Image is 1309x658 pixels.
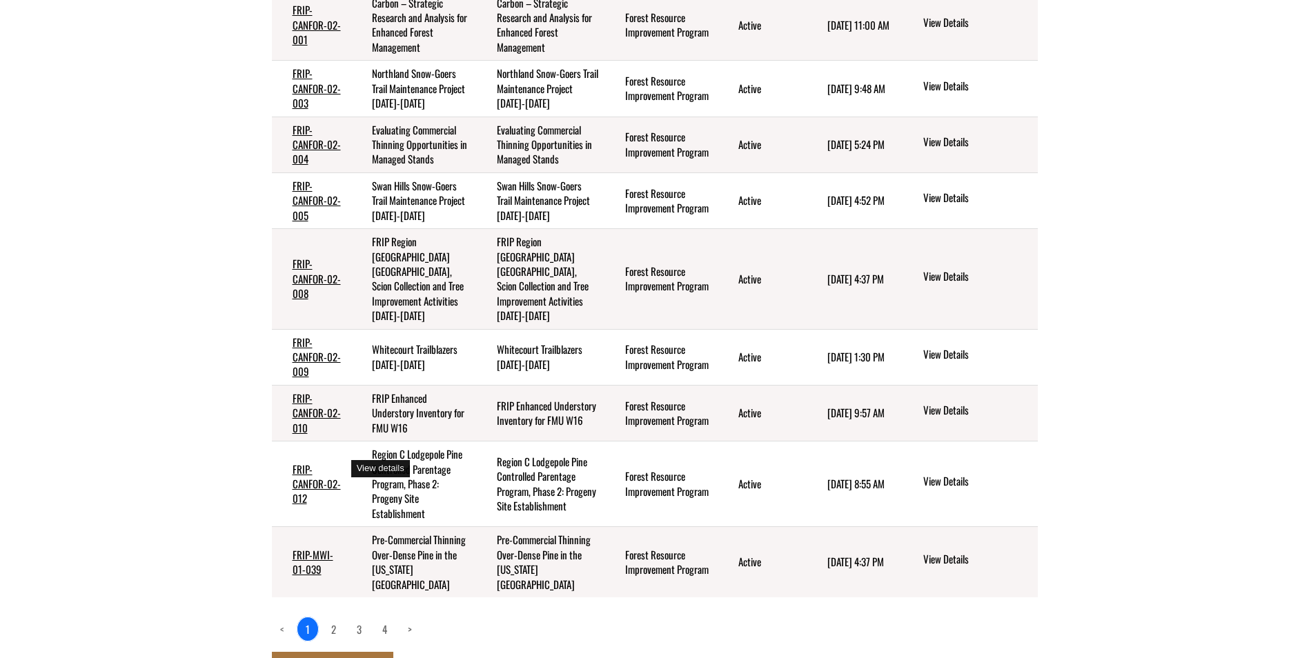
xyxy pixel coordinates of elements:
[604,117,718,172] td: Forest Resource Improvement Program
[827,476,885,491] time: [DATE] 8:55 AM
[827,271,884,286] time: [DATE] 4:37 PM
[900,385,1037,441] td: action menu
[351,460,410,477] div: View details
[923,15,1032,32] a: View details
[293,461,341,506] a: FRIP-CANFOR-02-012
[900,441,1037,527] td: action menu
[807,385,900,441] td: 5/8/2025 9:57 AM
[923,474,1032,490] a: View details
[323,617,344,641] a: page 2
[351,117,477,172] td: Evaluating Commercial Thinning Opportunities in Managed Stands
[293,178,341,223] a: FRIP-CANFOR-02-005
[604,441,718,527] td: Forest Resource Improvement Program
[604,61,718,117] td: Forest Resource Improvement Program
[297,617,319,641] a: 1
[476,441,604,527] td: Region C Lodgepole Pine Controlled Parentage Program, Phase 2: Progeny Site Establishment
[923,134,1032,151] a: View details
[923,190,1032,207] a: View details
[807,527,900,597] td: 6/6/2025 4:37 PM
[476,527,604,597] td: Pre-Commercial Thinning Over-Dense Pine in the Virginia Hills Burn Area
[400,617,420,641] a: Next page
[923,403,1032,419] a: View details
[351,527,477,597] td: Pre-Commercial Thinning Over-Dense Pine in the Virginia Hills Burn Area
[351,329,477,385] td: Whitecourt Trailblazers 2022-2027
[718,329,807,385] td: Active
[807,441,900,527] td: 9/11/2025 8:55 AM
[476,61,604,117] td: Northland Snow-Goers Trail Maintenance Project 2022-2024
[900,172,1037,228] td: action menu
[807,172,900,228] td: 6/6/2025 4:52 PM
[923,269,1032,286] a: View details
[272,385,351,441] td: FRIP-CANFOR-02-010
[293,66,341,110] a: FRIP-CANFOR-02-003
[827,554,884,569] time: [DATE] 4:37 PM
[827,81,885,96] time: [DATE] 9:48 AM
[351,61,477,117] td: Northland Snow-Goers Trail Maintenance Project 2022-2024
[900,61,1037,117] td: action menu
[476,172,604,228] td: Swan Hills Snow-Goers Trail Maintenance Project 2022-2024
[351,172,477,228] td: Swan Hills Snow-Goers Trail Maintenance Project 2022-2024
[900,229,1037,330] td: action menu
[272,229,351,330] td: FRIP-CANFOR-02-008
[923,552,1032,568] a: View details
[827,349,885,364] time: [DATE] 1:30 PM
[807,329,900,385] td: 9/22/2025 1:30 PM
[272,441,351,527] td: FRIP-CANFOR-02-012
[718,385,807,441] td: Active
[718,441,807,527] td: Active
[293,335,341,379] a: FRIP-CANFOR-02-009
[807,117,900,172] td: 6/6/2025 5:24 PM
[827,192,885,208] time: [DATE] 4:52 PM
[272,617,293,641] a: Previous page
[604,527,718,597] td: Forest Resource Improvement Program
[923,347,1032,363] a: View details
[827,17,889,32] time: [DATE] 11:00 AM
[293,390,341,435] a: FRIP-CANFOR-02-010
[807,61,900,117] td: 5/8/2025 9:48 AM
[900,329,1037,385] td: action menu
[272,117,351,172] td: FRIP-CANFOR-02-004
[604,385,718,441] td: Forest Resource Improvement Program
[293,2,341,47] a: FRIP-CANFOR-02-001
[293,547,333,577] a: FRIP-MWI-01-039
[293,122,341,167] a: FRIP-CANFOR-02-004
[827,405,885,420] time: [DATE] 9:57 AM
[272,61,351,117] td: FRIP-CANFOR-02-003
[351,385,477,441] td: FRIP Enhanced Understory Inventory for FMU W16
[718,172,807,228] td: Active
[718,117,807,172] td: Active
[476,229,604,330] td: FRIP Region C Lodgepole Pine Graft Planting, Scion Collection and Tree Improvement Activities 202...
[374,617,395,641] a: page 4
[604,172,718,228] td: Forest Resource Improvement Program
[718,527,807,597] td: Active
[827,137,885,152] time: [DATE] 5:24 PM
[604,229,718,330] td: Forest Resource Improvement Program
[718,229,807,330] td: Active
[476,117,604,172] td: Evaluating Commercial Thinning Opportunities in Managed Stands
[272,172,351,228] td: FRIP-CANFOR-02-005
[272,329,351,385] td: FRIP-CANFOR-02-009
[351,229,477,330] td: FRIP Region C Lodgepole Pine Graft Planting, Scion Collection and Tree Improvement Activities 202...
[604,329,718,385] td: Forest Resource Improvement Program
[900,117,1037,172] td: action menu
[293,256,341,301] a: FRIP-CANFOR-02-008
[807,229,900,330] td: 6/6/2025 4:37 PM
[718,61,807,117] td: Active
[900,527,1037,597] td: action menu
[476,329,604,385] td: Whitecourt Trailblazers 2022-2027
[272,527,351,597] td: FRIP-MWI-01-039
[351,441,477,527] td: Region C Lodgepole Pine Controlled Parentage Program, Phase 2: Progeny Site Establishment
[476,385,604,441] td: FRIP Enhanced Understory Inventory for FMU W16
[923,79,1032,95] a: View details
[348,617,370,641] a: page 3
